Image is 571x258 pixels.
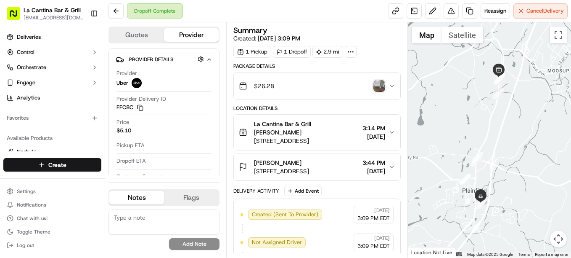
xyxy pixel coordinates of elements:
button: Create [3,158,101,172]
button: Toggle fullscreen view [550,27,567,43]
h3: Summary [233,27,267,34]
div: 8 [476,198,486,209]
a: Terms (opens in new tab) [518,252,530,257]
img: Google [410,247,438,258]
span: 3:09 PM EDT [357,215,390,222]
span: [STREET_ADDRESS] [254,167,309,175]
button: Reassign [481,3,510,19]
span: Nash AI [17,148,36,156]
a: Open this area in Google Maps (opens a new window) [410,247,438,258]
span: [DATE] 3:09 PM [258,35,300,42]
div: 2 [460,174,471,185]
span: Engage [17,79,35,86]
button: Orchestrate [3,61,101,74]
button: Quotes [109,28,164,42]
span: Customer Support [116,173,163,180]
div: 1 Dropoff [273,46,311,58]
div: 3 [471,156,482,167]
button: Log out [3,239,101,251]
button: [PERSON_NAME][STREET_ADDRESS]3:44 PM[DATE] [234,153,400,180]
span: Chat with us! [17,215,48,222]
span: La Cantina Bar & Grill [PERSON_NAME] [254,120,359,137]
span: $26.28 [254,82,274,90]
button: Keyboard shortcuts [456,252,462,256]
div: Favorites [3,111,101,125]
button: Provider Details [116,52,212,66]
span: Provider [116,70,137,77]
span: Provider Delivery ID [116,95,166,103]
span: Control [17,48,34,56]
img: photo_proof_of_delivery image [373,80,385,92]
button: Engage [3,76,101,89]
span: Pickup ETA [116,142,145,149]
button: La Cantina Bar & Grill [PERSON_NAME][STREET_ADDRESS]3:14 PM[DATE] [234,115,400,150]
span: $5.10 [116,127,131,134]
button: CancelDelivery [513,3,568,19]
img: uber-new-logo.jpeg [132,78,142,88]
div: 7 [472,152,483,163]
div: Location Not Live [408,247,456,258]
span: Create [48,161,66,169]
button: Notes [109,191,164,204]
div: Delivery Activity [233,188,279,194]
div: Location Details [233,105,401,112]
a: Analytics [3,91,101,105]
button: Settings [3,185,101,197]
button: Nash AI [3,145,101,159]
div: Available Products [3,132,101,145]
span: Price [116,118,129,126]
a: Deliveries [3,30,101,44]
div: 4 [493,88,504,99]
button: Provider [164,28,219,42]
span: Not Assigned Driver [252,239,302,246]
span: Uber [116,79,128,87]
span: Created: [233,34,300,43]
span: Reassign [484,7,506,15]
span: Cancel Delivery [526,7,564,15]
span: [STREET_ADDRESS] [254,137,359,145]
button: Control [3,46,101,59]
div: Package Details [233,63,401,70]
span: [DATE] [374,207,390,214]
button: Chat with us! [3,212,101,224]
span: Settings [17,188,36,195]
button: Notifications [3,199,101,211]
button: Toggle Theme [3,226,101,238]
a: Nash AI [7,148,98,156]
button: Show satellite imagery [441,27,483,43]
span: [DATE] [362,167,385,175]
button: La Cantina Bar & Grill[EMAIL_ADDRESS][DOMAIN_NAME] [3,3,87,24]
a: Report a map error [535,252,568,257]
button: FFC8C [116,104,143,111]
span: [DATE] [362,132,385,141]
span: 3:44 PM [362,159,385,167]
span: [PERSON_NAME] [254,159,301,167]
span: Notifications [17,202,46,208]
span: 3:09 PM EDT [357,242,390,250]
span: Map data ©2025 Google [467,252,513,257]
span: Created (Sent To Provider) [252,211,318,218]
button: La Cantina Bar & Grill [24,6,81,14]
span: [DATE] [374,235,390,242]
span: Log out [17,242,34,249]
button: $26.28photo_proof_of_delivery image [234,73,400,99]
div: 2.9 mi [312,46,343,58]
span: Analytics [17,94,40,102]
button: Flags [164,191,219,204]
span: 3:14 PM [362,124,385,132]
span: Deliveries [17,33,41,41]
span: Toggle Theme [17,228,50,235]
div: 1 Pickup [233,46,271,58]
button: [EMAIL_ADDRESS][DOMAIN_NAME] [24,14,84,21]
span: Dropoff ETA [116,157,146,165]
span: Provider Details [129,56,173,63]
span: Orchestrate [17,64,46,71]
button: Add Event [284,186,322,196]
div: 6 [494,74,505,85]
button: Map camera controls [550,231,567,247]
button: Show street map [412,27,441,43]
